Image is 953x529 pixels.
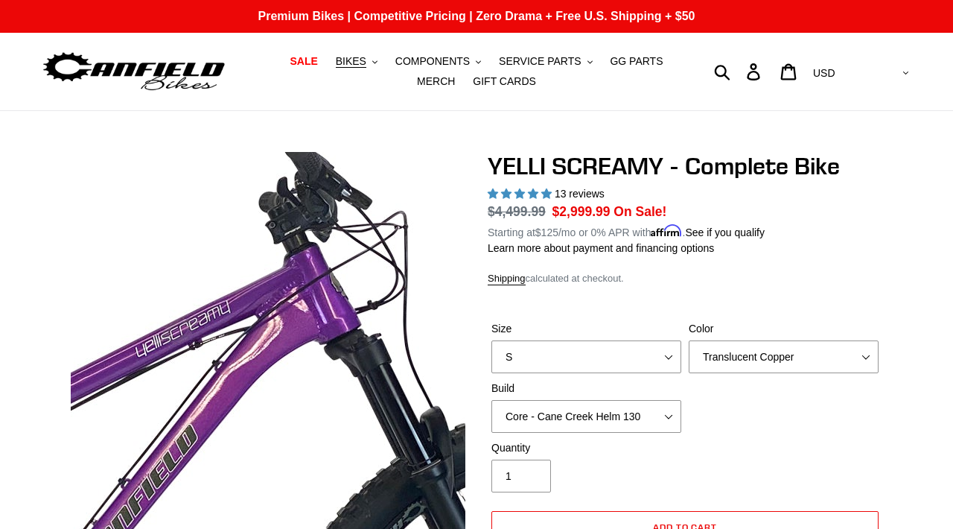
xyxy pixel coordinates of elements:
[336,55,366,68] span: BIKES
[290,55,317,68] span: SALE
[689,321,879,337] label: Color
[491,321,681,337] label: Size
[488,271,882,286] div: calculated at checkout.
[491,440,681,456] label: Quantity
[488,221,765,241] p: Starting at /mo or 0% APR with .
[465,72,544,92] a: GIFT CARDS
[651,224,682,237] span: Affirm
[602,51,670,72] a: GG PARTS
[488,242,714,254] a: Learn more about payment and financing options
[388,51,488,72] button: COMPONENTS
[488,273,526,285] a: Shipping
[417,75,455,88] span: MERCH
[395,55,470,68] span: COMPONENTS
[473,75,536,88] span: GIFT CARDS
[491,51,599,72] button: SERVICE PARTS
[282,51,325,72] a: SALE
[328,51,385,72] button: BIKES
[555,188,605,200] span: 13 reviews
[552,204,611,219] span: $2,999.99
[685,227,765,238] a: See if you qualify - Learn more about Affirm Financing (opens in modal)
[610,55,663,68] span: GG PARTS
[488,188,555,200] span: 5.00 stars
[491,381,681,396] label: Build
[41,48,227,95] img: Canfield Bikes
[535,227,558,238] span: $125
[409,72,462,92] a: MERCH
[488,204,546,219] s: $4,499.99
[613,202,666,221] span: On Sale!
[499,55,581,68] span: SERVICE PARTS
[488,152,882,180] h1: YELLI SCREAMY - Complete Bike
